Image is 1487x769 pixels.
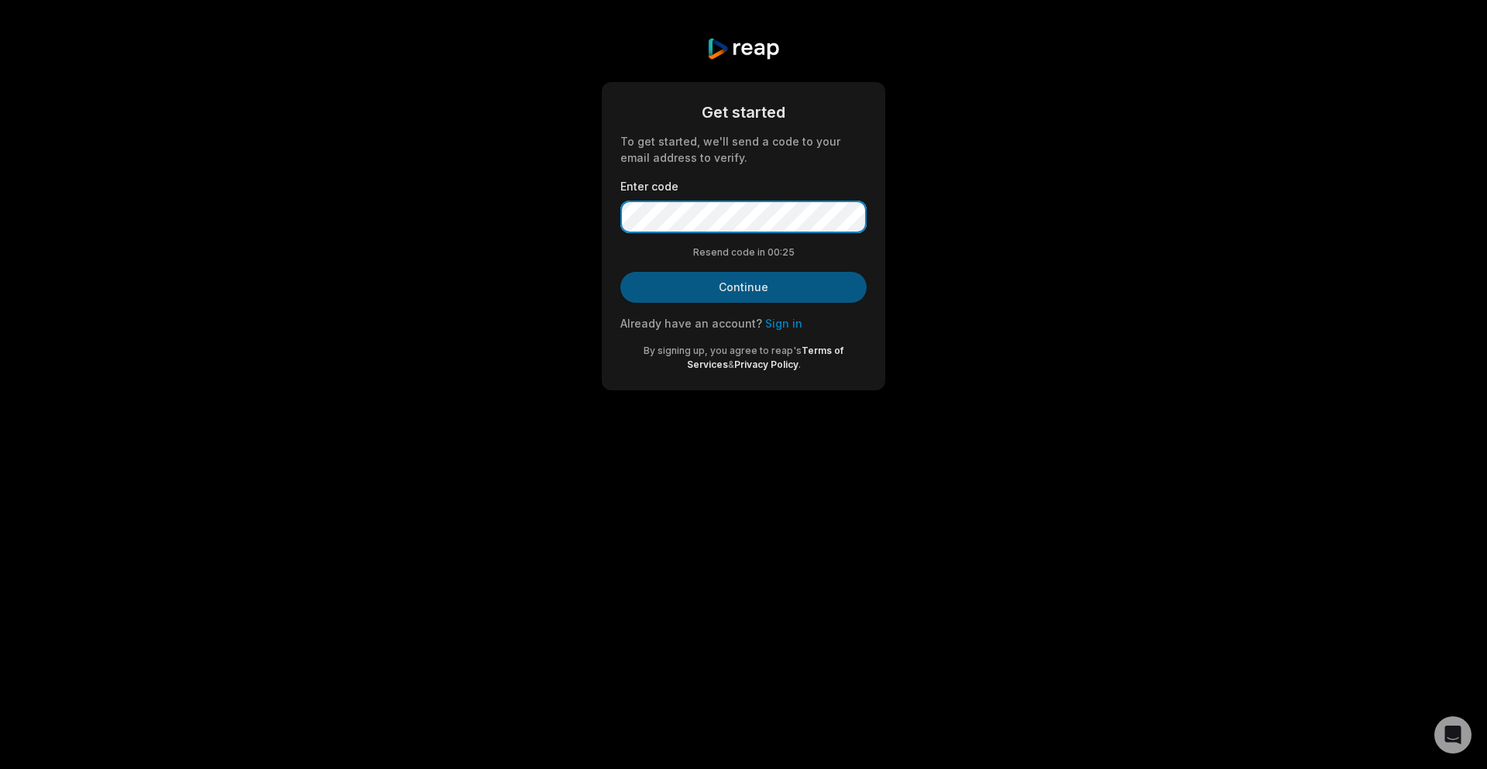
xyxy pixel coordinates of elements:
[620,245,867,259] div: Resend code in 00:
[734,359,798,370] a: Privacy Policy
[782,245,795,259] span: 25
[620,317,762,330] span: Already have an account?
[620,178,867,194] label: Enter code
[620,272,867,303] button: Continue
[1434,716,1472,754] div: Open Intercom Messenger
[798,359,801,370] span: .
[644,345,802,356] span: By signing up, you agree to reap's
[687,345,844,370] a: Terms of Services
[706,37,780,60] img: reap
[728,359,734,370] span: &
[765,317,802,330] a: Sign in
[620,133,867,166] div: To get started, we'll send a code to your email address to verify.
[620,101,867,124] div: Get started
